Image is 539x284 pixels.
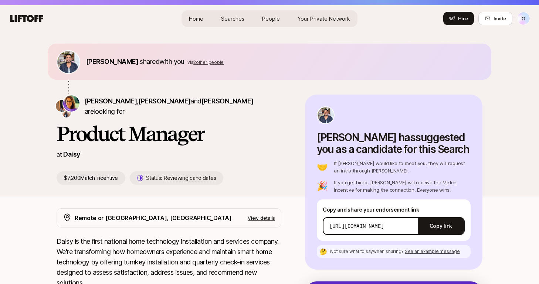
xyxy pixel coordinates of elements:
img: 37a93d0b_bea1_4eb5_8116_15fa380280b3.jpg [57,51,79,73]
a: People [256,12,286,25]
img: Rebecca Hochreiter [63,95,79,112]
span: 2 other people [193,59,224,65]
button: Invite [478,12,512,25]
img: Rachel Joksimovic [56,100,68,112]
a: Searches [215,12,250,25]
span: [PERSON_NAME] [138,97,190,105]
span: [PERSON_NAME] [86,58,138,65]
p: Not sure what to say when sharing ? [330,248,460,255]
p: If [PERSON_NAME] would like to meet you, they will request an intro through [PERSON_NAME]. [334,160,471,174]
p: at [57,150,62,159]
span: , [137,97,190,105]
a: Daisy [63,150,80,158]
span: Your Private Network [298,15,350,23]
p: If you get hired, [PERSON_NAME] will receive the Match Incentive for making the connection. Every... [334,179,471,194]
button: Copy link [418,216,464,236]
p: Copy and share your endorsement link [323,205,465,214]
span: Reviewing candidates [164,175,216,181]
p: shared [86,57,224,67]
button: O [517,12,530,25]
h1: Product Manager [57,123,281,145]
img: 37a93d0b_bea1_4eb5_8116_15fa380280b3.jpg [318,107,334,123]
p: [PERSON_NAME] has suggested you as a candidate for this Search [317,131,471,155]
span: People [262,15,280,23]
a: Your Private Network [292,12,356,25]
p: 🤝 [317,162,328,171]
p: 🤔 [320,249,327,254]
span: via [187,59,193,65]
p: [URL][DOMAIN_NAME] [329,222,384,230]
p: O [522,14,525,23]
span: and [190,97,253,105]
button: Hire [443,12,474,25]
span: [PERSON_NAME] [201,97,254,105]
span: with you [159,58,184,65]
span: Hire [458,15,468,22]
p: $7,200 Match Incentive [57,171,125,185]
p: are looking for [85,96,281,117]
a: Home [183,12,209,25]
p: Remote or [GEOGRAPHIC_DATA], [GEOGRAPHIC_DATA] [75,213,231,223]
span: [PERSON_NAME] [85,97,137,105]
span: Home [189,15,203,23]
p: View details [248,214,275,222]
img: Lindsey Simmons [62,109,71,117]
span: See an example message [405,249,460,254]
p: 🎉 [317,182,328,191]
span: Searches [221,15,244,23]
p: Status: [146,174,216,182]
span: Invite [494,15,506,22]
